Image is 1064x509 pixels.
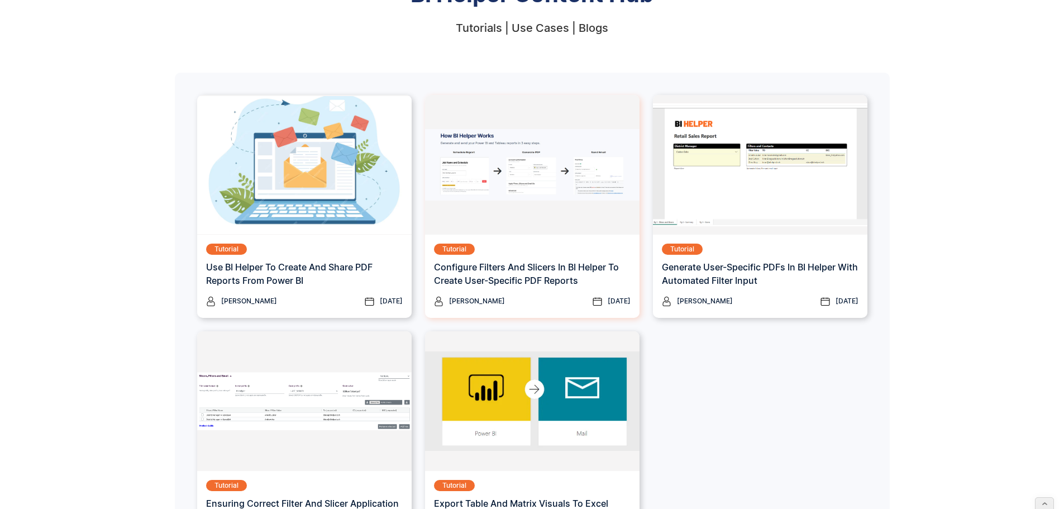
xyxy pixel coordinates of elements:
[221,296,277,307] div: [PERSON_NAME]
[434,260,631,287] h3: Configure Filters And Slicers In BI Helper To Create User-Specific PDF Reports
[662,260,858,287] h3: Generate User-specific PDFs In BI Helper with Automated Filter Input
[442,480,466,491] div: Tutorial
[677,296,733,307] div: [PERSON_NAME]
[670,244,694,255] div: Tutorial
[197,95,412,318] a: TutorialUse BI Helper To Create And Share PDF Reports From Power BI[PERSON_NAME][DATE]
[836,296,858,307] div: [DATE]
[608,296,631,307] div: [DATE]
[206,260,403,287] h3: Use BI Helper To Create And Share PDF Reports From Power BI
[214,244,238,255] div: Tutorial
[425,95,640,318] a: TutorialConfigure Filters And Slicers In BI Helper To Create User-Specific PDF Reports[PERSON_NAM...
[380,296,403,307] div: [DATE]
[653,95,867,318] a: TutorialGenerate User-specific PDFs In BI Helper with Automated Filter Input[PERSON_NAME][DATE]
[456,22,608,34] div: Tutorials | Use Cases | Blogs
[442,244,466,255] div: Tutorial
[214,480,238,491] div: Tutorial
[449,296,505,307] div: [PERSON_NAME]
